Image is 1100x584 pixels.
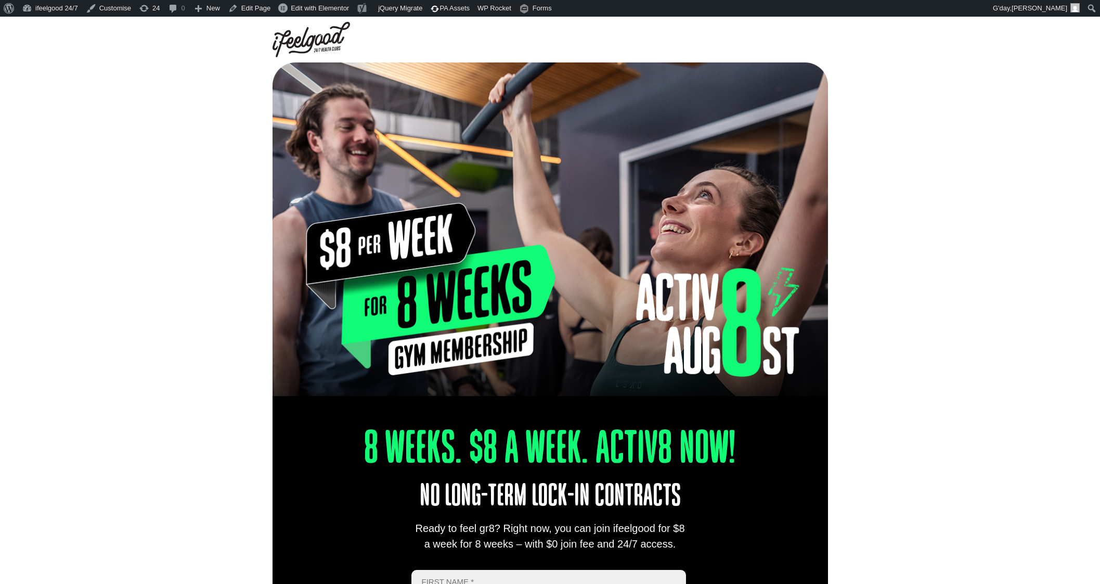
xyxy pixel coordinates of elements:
[1012,4,1067,12] span: [PERSON_NAME]
[328,427,772,474] h1: 8 Weeks. $8 A Week. Activ8 Now!
[300,474,800,520] p: No long-term lock-in contracts
[291,4,349,12] span: Edit with Elementor
[411,520,689,552] div: Ready to feel gr8? Right now, you can join ifeelgood for $8 a week for 8 weeks – with $0 join fee...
